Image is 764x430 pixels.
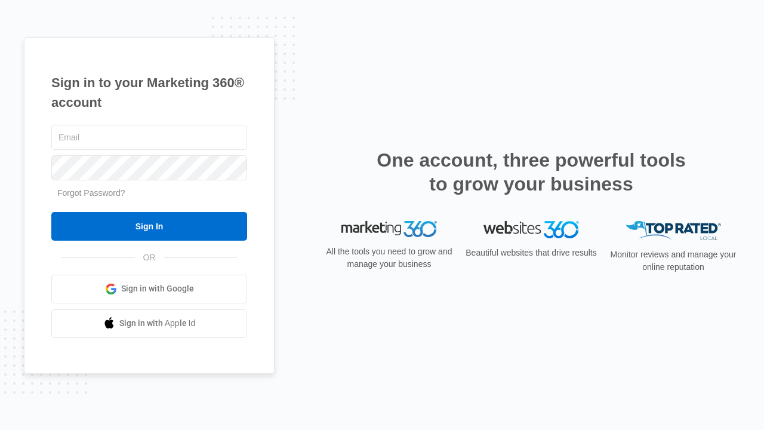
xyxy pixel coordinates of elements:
[51,275,247,303] a: Sign in with Google
[51,212,247,241] input: Sign In
[51,309,247,338] a: Sign in with Apple Id
[626,221,721,241] img: Top Rated Local
[464,247,598,259] p: Beautiful websites that drive results
[51,125,247,150] input: Email
[51,73,247,112] h1: Sign in to your Marketing 360® account
[373,148,689,196] h2: One account, three powerful tools to grow your business
[483,221,579,238] img: Websites 360
[322,245,456,271] p: All the tools you need to grow and manage your business
[606,248,740,274] p: Monitor reviews and manage your online reputation
[341,221,437,238] img: Marketing 360
[119,317,196,330] span: Sign in with Apple Id
[135,251,164,264] span: OR
[121,282,194,295] span: Sign in with Google
[57,188,125,198] a: Forgot Password?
